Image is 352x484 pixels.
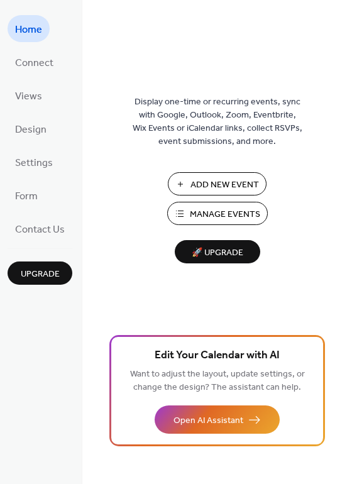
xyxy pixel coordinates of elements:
[8,48,61,75] a: Connect
[8,148,60,175] a: Settings
[15,120,47,140] span: Design
[15,20,42,40] span: Home
[155,405,280,434] button: Open AI Assistant
[175,240,260,263] button: 🚀 Upgrade
[8,115,54,142] a: Design
[8,261,72,285] button: Upgrade
[15,53,53,73] span: Connect
[155,347,280,365] span: Edit Your Calendar with AI
[21,268,60,281] span: Upgrade
[190,208,260,221] span: Manage Events
[168,172,267,195] button: Add New Event
[15,153,53,173] span: Settings
[8,182,45,209] a: Form
[173,414,243,427] span: Open AI Assistant
[8,82,50,109] a: Views
[8,15,50,42] a: Home
[8,215,72,242] a: Contact Us
[182,245,253,261] span: 🚀 Upgrade
[190,179,259,192] span: Add New Event
[15,87,42,106] span: Views
[167,202,268,225] button: Manage Events
[130,366,305,396] span: Want to adjust the layout, update settings, or change the design? The assistant can help.
[15,187,38,206] span: Form
[133,96,302,148] span: Display one-time or recurring events, sync with Google, Outlook, Zoom, Eventbrite, Wix Events or ...
[15,220,65,239] span: Contact Us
